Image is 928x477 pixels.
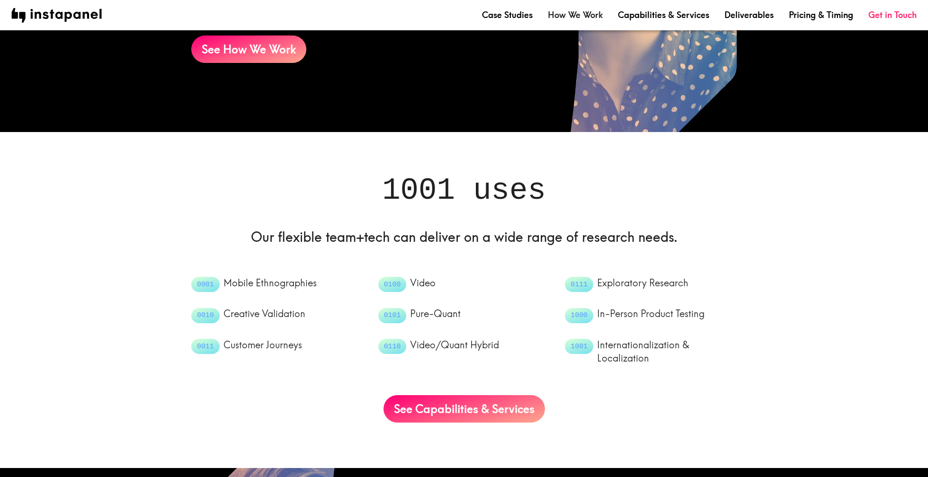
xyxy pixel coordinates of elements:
[618,9,709,21] a: Capabilities & Services
[789,9,853,21] a: Pricing & Timing
[223,276,317,290] p: Mobile Ethnographies
[191,35,306,63] a: See How We Work
[378,280,407,290] span: 0100
[223,338,302,352] p: Customer Journeys
[482,9,533,21] a: Case Studies
[565,342,593,352] span: 1001
[191,342,220,352] span: 0011
[410,338,499,352] p: Video/Quant Hybrid
[191,310,220,320] span: 0010
[548,9,603,21] a: How We Work
[597,338,737,365] p: Internationalization & Localization
[378,342,407,352] span: 0110
[868,9,917,21] a: Get in Touch
[223,307,305,320] p: Creative Validation
[565,280,593,290] span: 0111
[191,280,220,290] span: 0001
[11,8,102,23] img: instapanel
[597,307,705,320] p: In-Person Product Testing
[724,9,774,21] a: Deliverables
[384,395,545,423] a: See Capabilities & Services
[378,310,407,320] span: 0101
[597,276,688,290] p: Exploratory Research
[191,170,737,212] h1: 1001 uses
[191,228,737,246] h6: Our flexible team+tech can deliver on a wide range of research needs.
[410,307,461,320] p: Pure-Quant
[565,310,593,320] span: 1000
[410,276,436,290] p: Video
